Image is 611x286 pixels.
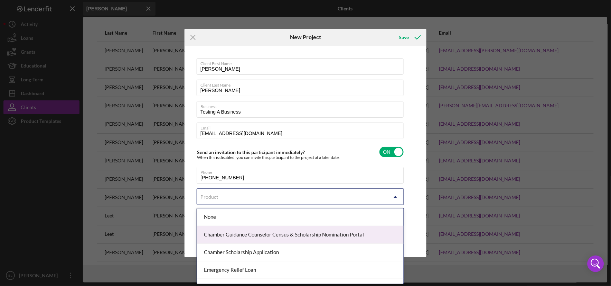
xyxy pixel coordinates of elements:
label: Business [200,101,404,109]
div: Open Intercom Messenger [587,256,604,272]
div: Chamber Scholarship Application [197,244,404,261]
label: Client First Name [200,59,404,66]
label: Client Last Name [200,80,404,88]
div: None [197,208,404,226]
label: Phone [200,167,404,175]
div: Chamber Guidance Counselor Census & Scholarship Nomination Portal [197,226,404,244]
button: Save [392,30,426,44]
div: Save [399,30,409,44]
label: Send an invitation to this participant immediately? [197,149,305,155]
label: Email [200,123,404,131]
div: Product [200,194,218,200]
h6: New Project [290,34,321,40]
div: Emergency Relief Loan [197,261,404,279]
div: When this is disabled, you can invite this participant to the project at a later date. [197,155,340,160]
